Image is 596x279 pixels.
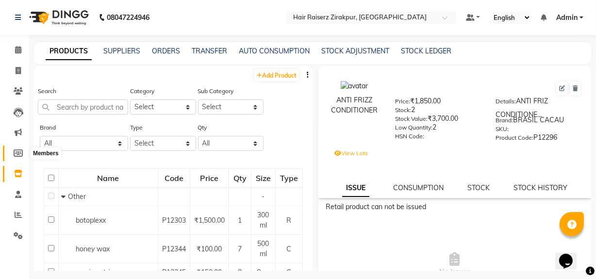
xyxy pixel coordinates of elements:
[257,268,270,277] span: 8 pc
[239,47,310,55] a: AUTO CONSUMPTION
[334,149,368,158] label: View Lots
[395,122,481,136] div: 2
[496,125,509,133] label: SKU:
[76,268,117,277] span: waxing strips
[38,87,56,96] label: Search
[159,169,189,187] div: Code
[513,183,567,192] a: STOCK HISTORY
[326,202,584,212] div: Retail product can not be issued
[555,240,586,269] iframe: chat widget
[76,216,106,225] span: botoplexx
[341,81,368,91] img: avatar
[258,239,269,258] span: 500 ml
[238,268,242,277] span: 8
[198,87,234,96] label: Sub Category
[107,4,149,31] b: 08047224946
[287,245,292,253] span: C
[192,47,227,55] a: TRANSFER
[197,268,222,277] span: ₹150.00
[59,169,157,187] div: Name
[496,97,516,106] label: Details:
[262,192,265,201] span: -
[162,216,186,225] span: P12303
[556,13,578,23] span: Admin
[25,4,91,31] img: logo
[230,169,250,187] div: Qty
[162,245,186,253] span: P12344
[401,47,451,55] a: STOCK LEDGER
[467,183,490,192] a: STOCK
[393,183,444,192] a: CONSUMPTION
[395,115,428,123] label: Stock Value:
[395,114,481,127] div: ₹3,700.00
[238,245,242,253] span: 7
[395,123,432,132] label: Low Quantity:
[46,43,92,60] a: PRODUCTS
[61,192,68,201] span: Collapse Row
[198,123,207,132] label: Qty
[287,216,292,225] span: R
[496,96,581,120] div: ANTI FRIZ CONDITIONE...
[191,169,228,187] div: Price
[130,123,143,132] label: Type
[287,268,292,277] span: C
[152,47,180,55] a: ORDERS
[252,169,275,187] div: Size
[162,268,186,277] span: P12345
[342,180,369,197] a: ISSUE
[395,106,411,115] label: Stock:
[395,97,410,106] label: Price:
[321,47,389,55] a: STOCK ADJUSTMENT
[395,132,424,141] label: HSN Code:
[254,69,299,81] a: Add Product
[40,123,56,132] label: Brand
[76,245,110,253] span: honey wax
[276,169,302,187] div: Type
[31,148,61,159] div: Members
[197,245,222,253] span: ₹100.00
[38,99,128,115] input: Search by product name or code
[395,96,481,110] div: ₹1,850.00
[103,47,140,55] a: SUPPLIERS
[496,115,581,129] div: BRASIL CACAU
[194,216,225,225] span: ₹1,500.00
[130,87,154,96] label: Category
[395,105,481,118] div: 2
[496,133,533,142] label: Product Code:
[328,95,381,115] div: ANTI FRIZZ CONDITIONER
[258,211,269,230] span: 300 ml
[496,132,581,146] div: P12296
[238,216,242,225] span: 1
[496,116,513,125] label: Brand:
[68,192,86,201] span: Other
